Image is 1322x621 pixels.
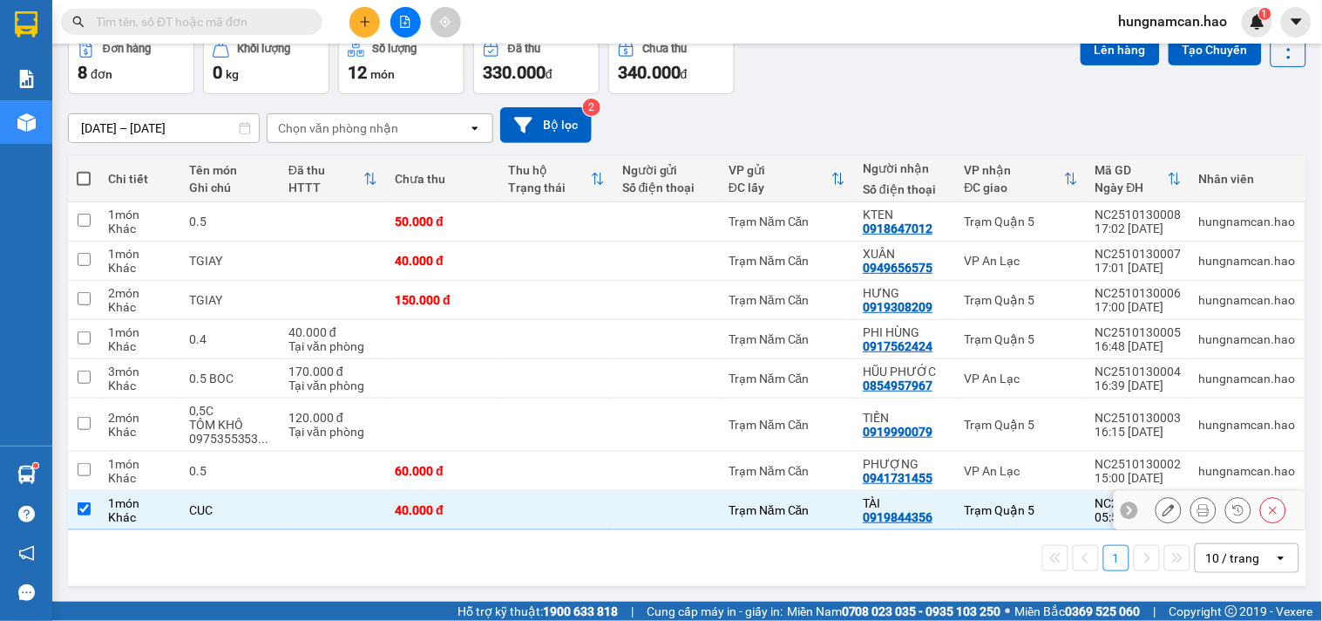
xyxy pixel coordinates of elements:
sup: 1 [33,463,38,468]
th: Toggle SortBy [956,156,1087,202]
div: Khác [108,510,172,524]
img: warehouse-icon [17,113,36,132]
div: 50.000 đ [395,215,491,229]
div: VP An Lạc [965,464,1078,478]
input: Select a date range. [69,114,259,142]
div: Khác [108,471,172,485]
th: Toggle SortBy [720,156,854,202]
div: 16:15 [DATE] [1095,425,1182,439]
div: Số điện thoại [622,181,711,194]
div: Chi tiết [108,172,172,186]
button: Số lượng12món [338,31,464,94]
sup: 1 [1259,8,1271,20]
span: plus [359,16,371,28]
button: caret-down [1281,7,1312,38]
div: NC2510130007 [1095,247,1182,261]
span: Miền Nam [787,602,1001,621]
div: Tại văn phòng [288,425,377,439]
div: 17:01 [DATE] [1095,261,1182,275]
div: hungnamcan.hao [1199,215,1296,229]
strong: 0708 023 035 - 0935 103 250 [842,604,1001,618]
div: 0.5 BOC [189,372,271,386]
sup: 2 [583,99,600,116]
div: TÔM KHÔ 0975355353 ÁNH KUA [189,418,271,446]
div: 0918647012 [863,222,932,235]
div: VP nhận [965,163,1064,177]
div: 0854957967 [863,379,932,392]
div: Trạm Quận 5 [965,215,1078,229]
div: Ghi chú [189,181,271,194]
div: 40.000 đ [288,325,377,339]
li: Hotline: 02839552959 [163,65,729,86]
span: question-circle [18,506,35,522]
span: 0 [213,62,222,83]
div: VP An Lạc [965,254,1078,268]
span: đ [681,67,688,81]
button: file-add [390,7,421,38]
div: HTTT [288,181,363,194]
div: Sửa đơn hàng [1156,497,1182,523]
div: TIỀN [863,411,947,425]
th: Toggle SortBy [1087,156,1190,202]
div: Số điện thoại [863,182,947,196]
div: ĐC lấy [729,181,831,194]
span: copyright [1225,605,1237,618]
div: Khác [108,222,172,235]
div: Khác [108,261,172,275]
div: Mã GD [1095,163,1168,177]
div: Khác [108,425,172,439]
div: NC2510130001 [1095,496,1182,510]
span: | [1154,602,1156,621]
button: Khối lượng0kg [203,31,329,94]
div: NC2510130006 [1095,286,1182,300]
div: NC2510130004 [1095,365,1182,379]
span: ⚪️ [1006,608,1011,615]
div: Trạm Quận 5 [965,293,1078,307]
div: HŨU PHƯỚC [863,365,947,379]
div: Tại văn phòng [288,379,377,392]
div: hungnamcan.hao [1199,418,1296,432]
div: Trạm Năm Căn [729,464,845,478]
img: icon-new-feature [1250,14,1265,30]
div: Trạm Năm Căn [729,372,845,386]
div: Trạm Quận 5 [965,418,1078,432]
div: 40.000 đ [395,503,491,517]
div: Trạm Năm Căn [729,293,845,307]
div: Khác [108,339,172,353]
div: Chọn văn phòng nhận [278,119,398,137]
div: Chưa thu [395,172,491,186]
div: 05:52 [DATE] [1095,510,1182,524]
div: 0919990079 [863,425,932,439]
button: plus [349,7,380,38]
img: solution-icon [17,70,36,88]
img: logo-vxr [15,11,37,38]
div: 17:00 [DATE] [1095,300,1182,314]
span: message [18,584,35,601]
div: NC2510130002 [1095,457,1182,471]
div: NC2510130003 [1095,411,1182,425]
div: XUÂN [863,247,947,261]
div: 0917562424 [863,339,932,353]
span: 340.000 [618,62,681,83]
div: VP gửi [729,163,831,177]
img: warehouse-icon [17,466,36,484]
button: Đơn hàng8đơn [68,31,194,94]
span: | [631,602,634,621]
button: aim [430,7,461,38]
span: notification [18,545,35,562]
div: Trạm Năm Căn [729,503,845,517]
div: Khác [108,379,172,392]
div: Ngày ĐH [1095,181,1168,194]
div: VP An Lạc [965,372,1078,386]
div: Người gửi [622,163,711,177]
div: Trạm Quận 5 [965,332,1078,346]
div: Đã thu [508,43,540,55]
div: Trạng thái [509,181,591,194]
div: 60.000 đ [395,464,491,478]
div: NC2510130008 [1095,208,1182,222]
div: Số lượng [373,43,417,55]
button: Tạo Chuyến [1169,34,1262,65]
div: Nhân viên [1199,172,1296,186]
span: món [370,67,395,81]
div: 15:00 [DATE] [1095,471,1182,485]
